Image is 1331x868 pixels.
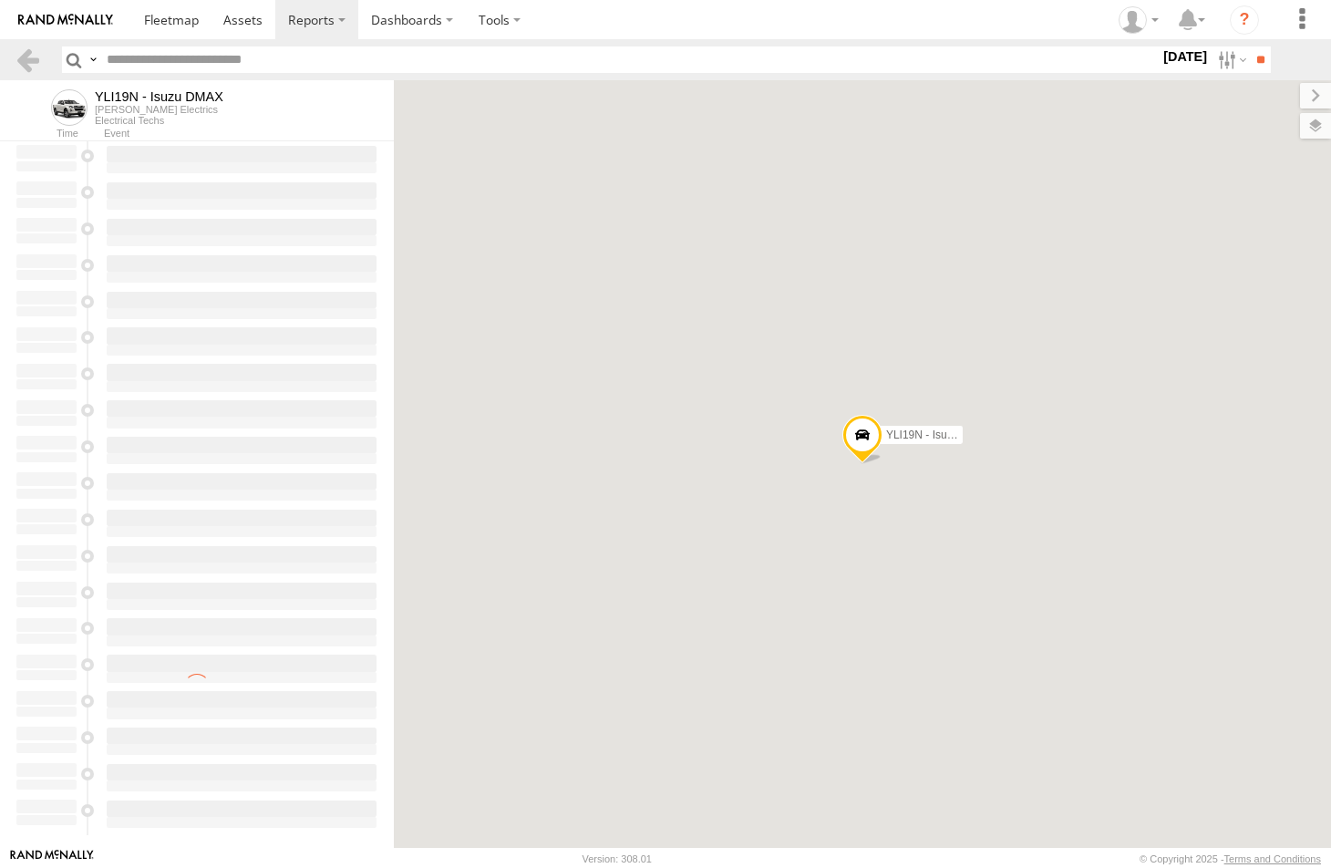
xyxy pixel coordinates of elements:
[1230,5,1259,35] i: ?
[1224,853,1321,864] a: Terms and Conditions
[95,104,223,115] div: [PERSON_NAME] Electrics
[10,850,94,868] a: Visit our Website
[18,14,113,26] img: rand-logo.svg
[1140,853,1321,864] div: © Copyright 2025 -
[95,89,223,104] div: YLI19N - Isuzu DMAX - View Asset History
[886,429,993,441] span: YLI19N - Isuzu DMAX
[1112,6,1165,34] div: Nicole Hunt
[15,129,78,139] div: Time
[583,853,652,864] div: Version: 308.01
[1211,46,1250,73] label: Search Filter Options
[95,115,223,126] div: Electrical Techs
[1160,46,1211,67] label: [DATE]
[86,46,100,73] label: Search Query
[15,46,41,73] a: Back to previous Page
[104,129,394,139] div: Event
